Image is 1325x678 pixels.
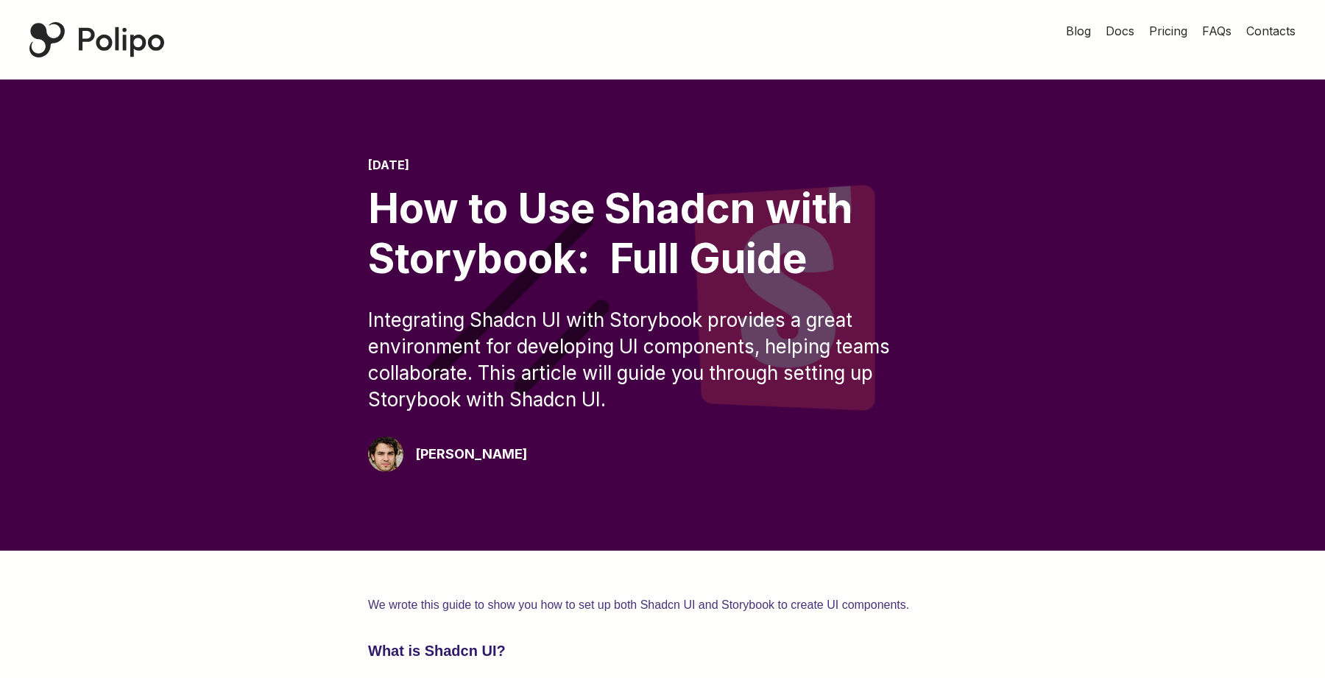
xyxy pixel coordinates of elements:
img: Giorgio Pari Polipo [368,437,403,472]
a: Blog [1066,22,1091,40]
div: Integrating Shadcn UI with Storybook provides a great environment for developing UI components, h... [368,307,957,413]
span: Contacts [1246,24,1296,38]
a: Pricing [1149,22,1187,40]
span: FAQs [1202,24,1232,38]
a: Docs [1106,22,1134,40]
span: Docs [1106,24,1134,38]
div: How to Use Shadcn with Storybook: Full Guide [368,184,957,283]
span: Pricing [1149,24,1187,38]
h3: What is Shadcn UI? [368,639,957,663]
time: [DATE] [368,158,409,172]
div: [PERSON_NAME] [415,444,527,465]
a: Contacts [1246,22,1296,40]
p: We wrote this guide to show you how to set up both Shadcn UI and Storybook to create UI components. [368,595,957,615]
span: Blog [1066,24,1091,38]
a: FAQs [1202,22,1232,40]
